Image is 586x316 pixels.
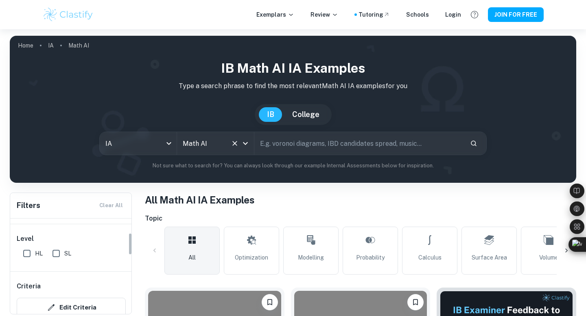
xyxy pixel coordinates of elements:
[262,294,278,310] button: Please log in to bookmark exemplars
[539,253,558,262] span: Volume
[472,253,507,262] span: Surface Area
[17,200,40,211] h6: Filters
[240,138,251,149] button: Open
[145,193,576,207] h1: All Math AI IA Examples
[256,10,294,19] p: Exemplars
[407,294,424,310] button: Please log in to bookmark exemplars
[298,253,324,262] span: Modelling
[17,234,126,244] h6: Level
[145,214,576,223] h6: Topic
[16,58,570,78] h1: IB Math AI IA examples
[445,10,461,19] a: Login
[17,281,41,291] h6: Criteria
[235,253,268,262] span: Optimization
[100,132,177,155] div: IA
[188,253,196,262] span: All
[18,40,33,51] a: Home
[16,81,570,91] p: Type a search phrase to find the most relevant Math AI IA examples for you
[284,107,328,122] button: College
[310,10,338,19] p: Review
[418,253,442,262] span: Calculus
[468,8,481,22] button: Help and Feedback
[259,107,282,122] button: IB
[10,36,576,183] img: profile cover
[359,10,390,19] a: Tutoring
[467,136,481,150] button: Search
[229,138,241,149] button: Clear
[48,40,54,51] a: IA
[16,162,570,170] p: Not sure what to search for? You can always look through our example Internal Assessments below f...
[356,253,385,262] span: Probability
[406,10,429,19] a: Schools
[254,132,464,155] input: E.g. voronoi diagrams, IBD candidates spread, music...
[35,249,43,258] span: HL
[64,249,71,258] span: SL
[68,41,89,50] p: Math AI
[488,7,544,22] button: JOIN FOR FREE
[42,6,94,23] img: Clastify logo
